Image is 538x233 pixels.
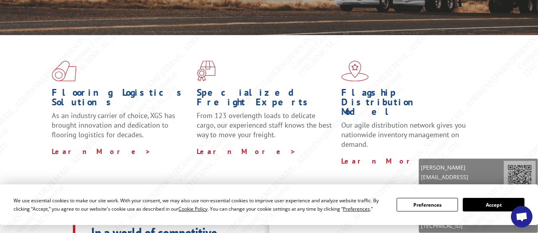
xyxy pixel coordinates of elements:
button: Accept [463,198,524,211]
a: Open chat [511,206,532,227]
span: [PERSON_NAME][EMAIL_ADDRESS][PERSON_NAME][DOMAIN_NAME] [421,163,504,201]
a: Learn More > [52,147,151,156]
img: xgs-icon-flagship-distribution-model-red [341,61,369,81]
span: Cookie Policy [178,205,207,212]
a: Learn More > [341,156,440,166]
span: [TECHNICAL_ID] [421,221,504,231]
div: We use essential cookies to make our site work. With your consent, we may also use non-essential ... [14,196,387,213]
h1: Flagship Distribution Model [341,88,480,120]
p: From 123 overlength loads to delicate cargo, our experienced staff knows the best way to move you... [197,111,336,146]
img: xgs-icon-focused-on-flooring-red [197,61,215,81]
a: Learn More > [197,147,296,156]
span: Preferences [343,205,370,212]
h1: Flooring Logistics Solutions [52,88,191,111]
img: xgs-icon-total-supply-chain-intelligence-red [52,61,76,81]
h1: Specialized Freight Experts [197,88,336,111]
span: Our agile distribution network gives you nationwide inventory management on demand. [341,120,466,149]
span: As an industry carrier of choice, XGS has brought innovation and dedication to flooring logistics... [52,111,175,139]
button: Preferences [397,198,458,211]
